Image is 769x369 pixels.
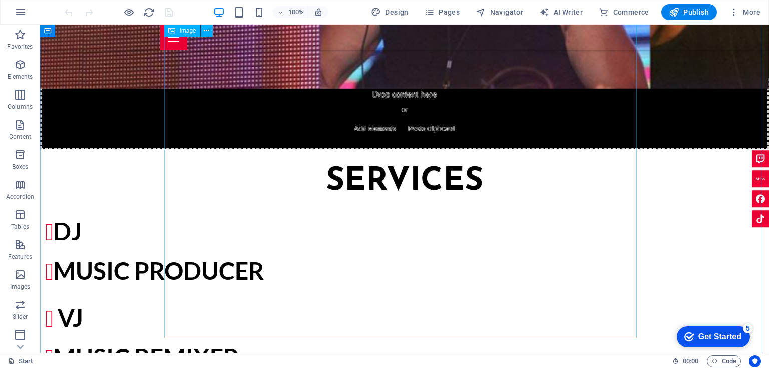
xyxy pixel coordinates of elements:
[12,163,29,171] p: Boxes
[472,4,527,20] button: Navigator
[711,355,736,367] span: Code
[7,43,33,51] p: Favorites
[371,7,409,17] span: Design
[8,253,32,261] p: Features
[683,355,698,367] span: 00 00
[273,6,308,18] button: 100%
[669,321,754,351] iframe: To enrich screen reader interactions, please activate Accessibility in Grammarly extension settings
[367,4,413,20] button: Design
[288,6,304,18] h6: 100%
[179,28,196,34] span: Image
[749,355,761,367] button: Usercentrics
[143,7,155,18] i: Reload page
[729,7,760,17] span: More
[690,357,691,365] span: :
[672,355,699,367] h6: Session time
[669,7,709,17] span: Publish
[595,4,653,20] button: Commerce
[364,97,419,111] span: Paste clipboard
[314,8,323,17] i: On resize automatically adjust zoom level to fit chosen device.
[8,355,33,367] a: Click to cancel selection. Double-click to open Pages
[9,133,31,141] p: Content
[599,7,649,17] span: Commerce
[40,25,769,353] iframe: To enrich screen reader interactions, please activate Accessibility in Grammarly extension settings
[661,4,717,20] button: Publish
[6,193,34,201] p: Accordion
[425,7,460,17] span: Pages
[310,97,360,111] span: Add elements
[476,7,523,17] span: Navigator
[8,103,33,111] p: Columns
[143,6,155,18] button: reload
[421,4,464,20] button: Pages
[707,355,741,367] button: Code
[10,283,31,291] p: Images
[11,223,29,231] p: Tables
[8,73,33,81] p: Elements
[725,4,764,20] button: More
[367,4,413,20] div: Design (Ctrl+Alt+Y)
[13,313,28,321] p: Slider
[123,6,135,18] button: Click here to leave preview mode and continue editing
[539,7,583,17] span: AI Writer
[535,4,587,20] button: AI Writer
